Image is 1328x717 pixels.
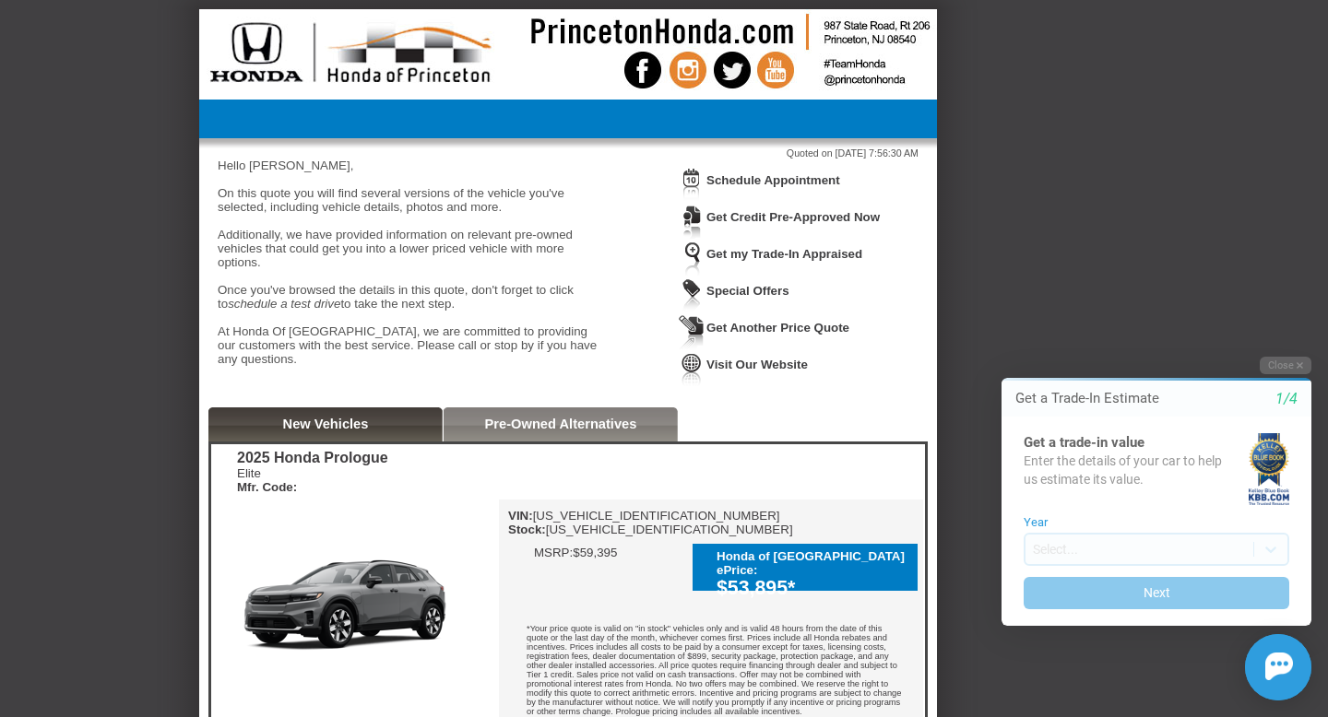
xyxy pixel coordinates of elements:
[679,315,705,349] img: Icon_GetQuote.png
[706,284,789,298] a: Special Offers
[218,159,605,380] div: Hello [PERSON_NAME], On this quote you will find several versions of the vehicle you've selected,...
[717,549,908,577] div: Honda of [GEOGRAPHIC_DATA] ePrice:
[706,210,880,224] a: Get Credit Pre-Approved Now
[237,480,297,494] b: Mfr. Code:
[485,417,637,431] a: Pre-Owned Alternatives
[218,147,919,159] div: Quoted on [DATE] 7:56:30 AM
[211,500,499,715] img: 2025 Honda Prologue
[679,205,705,239] img: Icon_CreditApproval.png
[237,450,388,466] div: 2025 Honda Prologue
[508,523,546,536] b: Stock:
[573,546,617,559] td: $59,395
[679,352,705,386] img: Icon_VisitWebsite.png
[508,509,533,523] b: VIN:
[283,417,369,431] a: New Vehicles
[963,340,1328,717] iframe: Chat Assistance
[679,278,705,312] img: Icon_WeeklySpecials.png
[706,173,840,187] a: Schedule Appointment
[679,241,705,276] img: Icon_TradeInAppraisal.png
[237,466,388,494] div: Elite
[228,297,340,311] em: schedule a test drive
[508,509,793,536] div: [US_VEHICLE_IDENTIFICATION_NUMBER] [US_VEHICLE_IDENTIFICATION_NUMBER]
[534,546,573,559] td: MSRP:
[706,358,808,371] a: Visit Our Website
[706,247,862,261] a: Get my Trade-In Appraised
[717,577,908,600] div: $53,895*
[679,168,705,202] img: Icon_ScheduleAppointment.png
[706,321,849,335] a: Get Another Price Quote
